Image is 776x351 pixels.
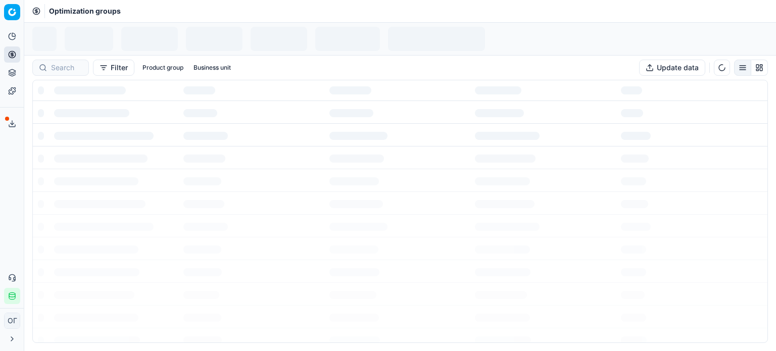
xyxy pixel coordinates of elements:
[5,313,20,328] span: ОГ
[51,63,82,73] input: Search
[4,313,20,329] button: ОГ
[93,60,134,76] button: Filter
[639,60,705,76] button: Update data
[189,62,235,74] button: Business unit
[138,62,187,74] button: Product group
[49,6,121,16] nav: breadcrumb
[49,6,121,16] span: Optimization groups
